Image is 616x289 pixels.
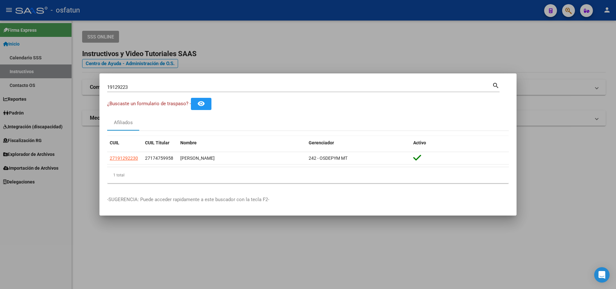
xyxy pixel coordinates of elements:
datatable-header-cell: Activo [411,136,509,150]
datatable-header-cell: CUIL Titular [142,136,178,150]
span: Gerenciador [309,140,334,145]
datatable-header-cell: Gerenciador [306,136,411,150]
div: Open Intercom Messenger [594,267,610,283]
div: 1 total [107,167,509,183]
span: 242 - OSDEPYM MT [309,156,347,161]
span: CUIL [110,140,119,145]
datatable-header-cell: Nombre [178,136,306,150]
span: Nombre [180,140,197,145]
mat-icon: remove_red_eye [197,100,205,107]
span: Activo [413,140,426,145]
datatable-header-cell: CUIL [107,136,142,150]
div: Afiliados [114,119,133,126]
span: 27174759958 [145,156,173,161]
p: -SUGERENCIA: Puede acceder rapidamente a este buscador con la tecla F2- [107,196,509,203]
div: [PERSON_NAME] [180,155,304,162]
span: CUIL Titular [145,140,169,145]
span: 27191292230 [110,156,138,161]
mat-icon: search [492,81,500,89]
span: ¿Buscaste un formulario de traspaso? - [107,101,191,106]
